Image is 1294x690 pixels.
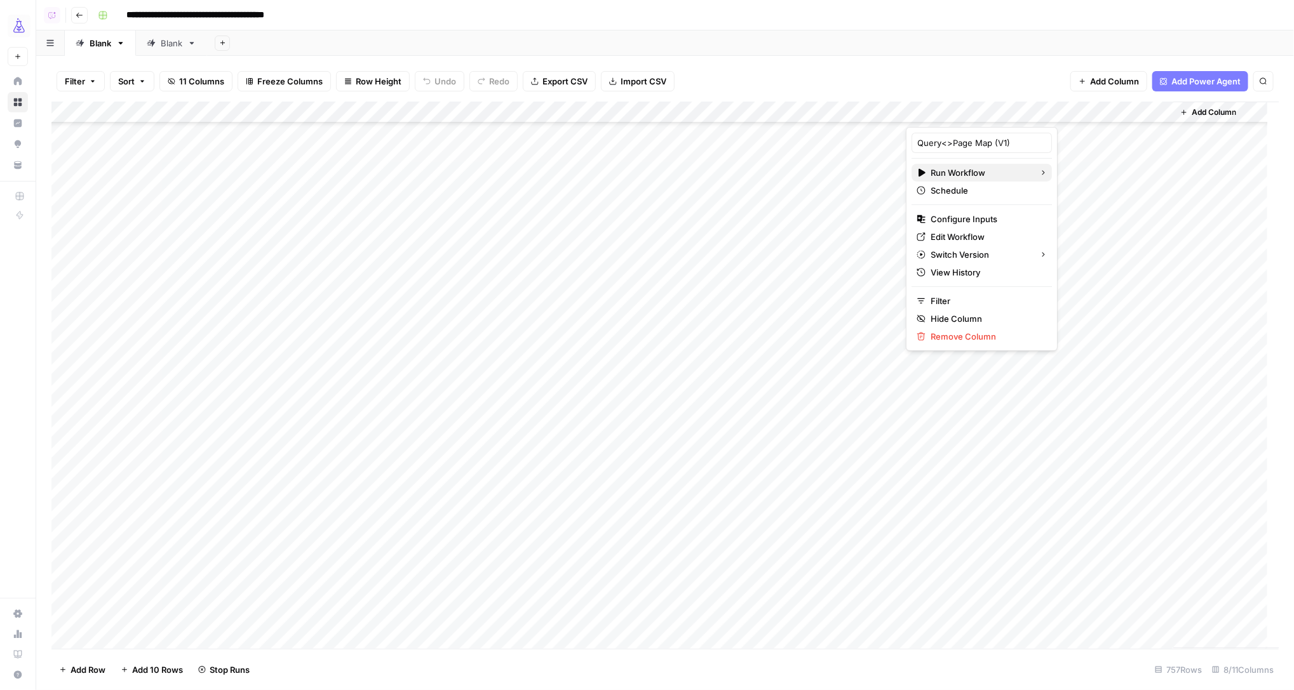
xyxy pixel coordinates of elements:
span: Run Workflow [931,166,1029,179]
a: Settings [8,604,28,624]
span: Schedule [931,184,1042,197]
a: Blank [136,30,207,56]
span: Filter [931,295,1042,307]
span: Import CSV [621,75,666,88]
button: Add Column [1070,71,1147,91]
span: Add Power Agent [1171,75,1241,88]
a: Your Data [8,155,28,175]
span: Freeze Columns [257,75,323,88]
button: Add Column [1175,104,1241,121]
span: Stop Runs [210,663,250,676]
span: Redo [489,75,509,88]
a: Opportunities [8,134,28,154]
div: Blank [161,37,182,50]
span: Add Row [71,663,105,676]
div: Blank [90,37,111,50]
span: Hide Column [931,312,1042,325]
button: Add Power Agent [1152,71,1248,91]
button: Help + Support [8,665,28,685]
span: Row Height [356,75,401,88]
button: 11 Columns [159,71,233,91]
button: Export CSV [523,71,596,91]
span: Add 10 Rows [132,663,183,676]
button: Freeze Columns [238,71,331,91]
a: Browse [8,92,28,112]
span: Configure Inputs [931,213,1042,225]
a: Learning Hub [8,644,28,665]
span: Export CSV [543,75,588,88]
span: Sort [118,75,135,88]
span: Filter [65,75,85,88]
a: Insights [8,113,28,133]
button: Sort [110,71,154,91]
button: Filter [57,71,105,91]
button: Add Row [51,660,113,680]
img: AirOps Growth Logo [8,15,30,37]
span: Switch Version [931,248,1029,261]
button: Row Height [336,71,410,91]
button: Workspace: AirOps Growth [8,10,28,42]
span: 11 Columns [179,75,224,88]
button: Stop Runs [191,660,257,680]
span: View History [931,266,1042,279]
span: Add Column [1192,107,1236,118]
button: Undo [415,71,464,91]
span: Add Column [1090,75,1139,88]
span: Edit Workflow [931,230,1042,243]
span: Undo [435,75,456,88]
div: 757 Rows [1150,660,1207,680]
button: Redo [469,71,518,91]
span: Remove Column [931,330,1042,343]
a: Home [8,71,28,91]
a: Blank [65,30,136,56]
button: Import CSV [601,71,675,91]
div: 8/11 Columns [1207,660,1279,680]
button: Add 10 Rows [113,660,191,680]
a: Usage [8,624,28,644]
